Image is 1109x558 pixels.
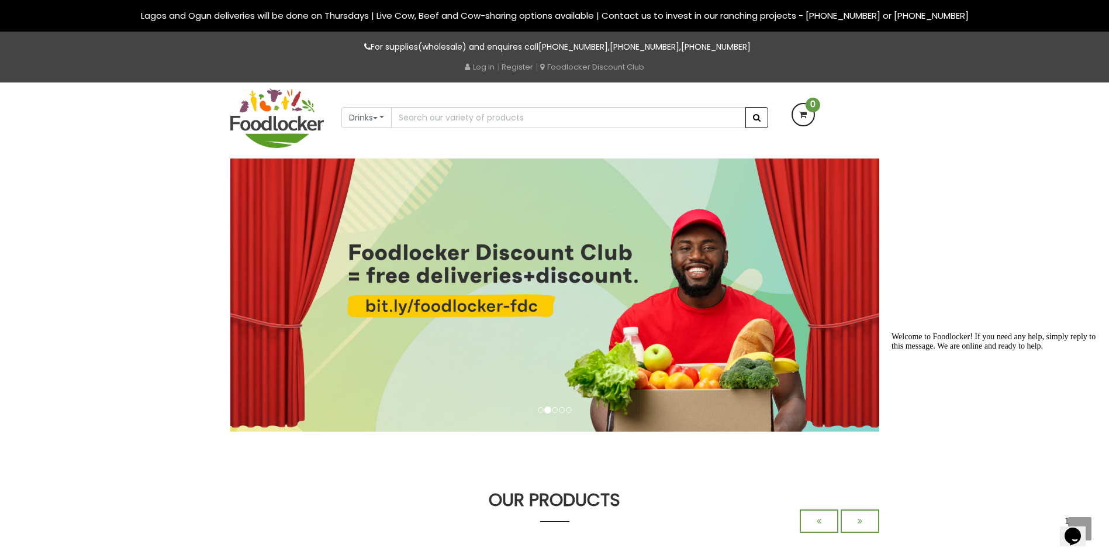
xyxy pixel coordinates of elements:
[1060,511,1097,546] iframe: chat widget
[806,98,820,112] span: 0
[465,61,495,73] a: Log in
[230,490,879,509] h3: OUR PRODUCTS
[391,107,745,128] input: Search our variety of products
[610,41,679,53] a: [PHONE_NUMBER]
[497,61,499,73] span: |
[5,5,209,23] span: Welcome to Foodlocker! If you need any help, simply reply to this message. We are online and read...
[230,88,324,148] img: FoodLocker
[5,5,215,23] div: Welcome to Foodlocker! If you need any help, simply reply to this message. We are online and read...
[681,41,751,53] a: [PHONE_NUMBER]
[540,61,644,73] a: Foodlocker Discount Club
[230,159,879,432] img: Shipping Subscription
[141,9,969,22] span: Lagos and Ogun deliveries will be done on Thursdays | Live Cow, Beef and Cow-sharing options avai...
[502,61,533,73] a: Register
[230,40,879,54] p: For supplies(wholesale) and enquires call , ,
[341,107,392,128] button: Drinks
[887,328,1097,505] iframe: chat widget
[538,41,608,53] a: [PHONE_NUMBER]
[536,61,538,73] span: |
